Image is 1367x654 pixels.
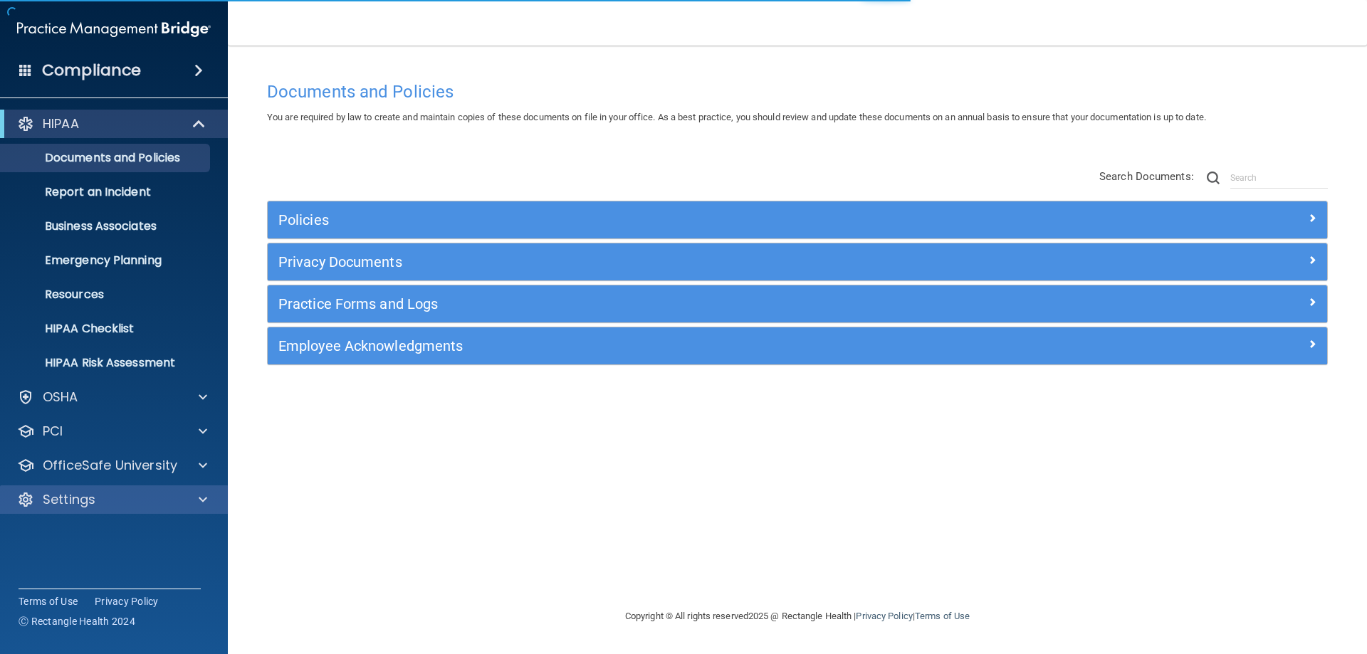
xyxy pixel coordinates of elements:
span: Ⓒ Rectangle Health 2024 [19,614,135,628]
p: OfficeSafe University [43,457,177,474]
p: HIPAA [43,115,79,132]
h5: Policies [278,212,1052,228]
a: Privacy Documents [278,250,1316,273]
a: Privacy Policy [856,611,912,621]
h4: Documents and Policies [267,83,1328,101]
p: Business Associates [9,219,204,233]
a: Terms of Use [19,594,78,608]
a: Policies [278,209,1316,231]
h5: Practice Forms and Logs [278,296,1052,312]
span: Search Documents: [1099,170,1194,183]
p: HIPAA Checklist [9,322,204,336]
a: Practice Forms and Logs [278,292,1316,315]
iframe: Drift Widget Chat Controller [1121,553,1350,610]
h4: Compliance [42,60,141,80]
p: HIPAA Risk Assessment [9,356,204,370]
p: Report an Incident [9,185,204,199]
p: OSHA [43,389,78,406]
p: Emergency Planning [9,253,204,268]
p: Resources [9,288,204,302]
p: Documents and Policies [9,151,204,165]
a: OSHA [17,389,207,406]
a: Terms of Use [915,611,970,621]
a: OfficeSafe University [17,457,207,474]
a: PCI [17,423,207,440]
span: You are required by law to create and maintain copies of these documents on file in your office. ... [267,112,1206,122]
h5: Employee Acknowledgments [278,338,1052,354]
input: Search [1230,167,1328,189]
p: Settings [43,491,95,508]
div: Copyright © All rights reserved 2025 @ Rectangle Health | | [538,594,1057,639]
p: PCI [43,423,63,440]
a: HIPAA [17,115,206,132]
a: Employee Acknowledgments [278,334,1316,357]
h5: Privacy Documents [278,254,1052,270]
img: PMB logo [17,15,211,43]
a: Settings [17,491,207,508]
img: ic-search.3b580494.png [1207,172,1220,184]
a: Privacy Policy [95,594,159,608]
